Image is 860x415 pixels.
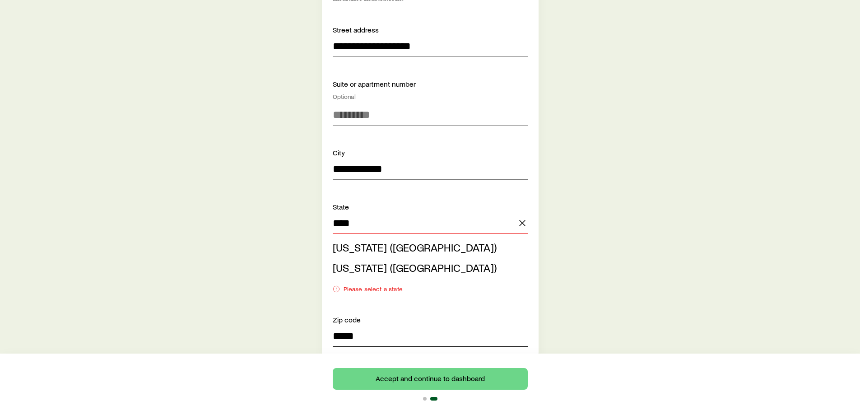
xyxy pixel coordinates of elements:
div: Street address [333,24,528,35]
span: [US_STATE] ([GEOGRAPHIC_DATA]) [333,261,497,274]
div: State [333,201,528,212]
li: Mississippi (MS) [333,238,522,258]
div: City [333,147,528,158]
div: Please select a state [333,285,528,293]
span: [US_STATE] ([GEOGRAPHIC_DATA]) [333,241,497,254]
div: Suite or apartment number [333,79,528,100]
li: Missouri (MO) [333,258,522,278]
div: Optional [333,93,528,100]
div: Zip code [333,314,528,325]
button: Accept and continue to dashboard [333,368,528,390]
